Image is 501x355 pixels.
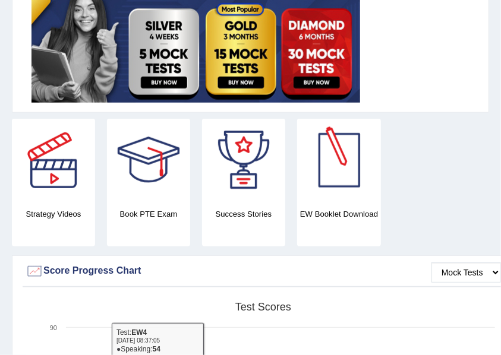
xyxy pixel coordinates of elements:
[26,262,501,280] div: Score Progress Chart
[235,301,291,313] tspan: Test scores
[202,208,285,220] h4: Success Stories
[50,324,57,331] text: 90
[107,208,190,220] h4: Book PTE Exam
[12,208,95,220] h4: Strategy Videos
[297,208,381,220] h4: EW Booklet Download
